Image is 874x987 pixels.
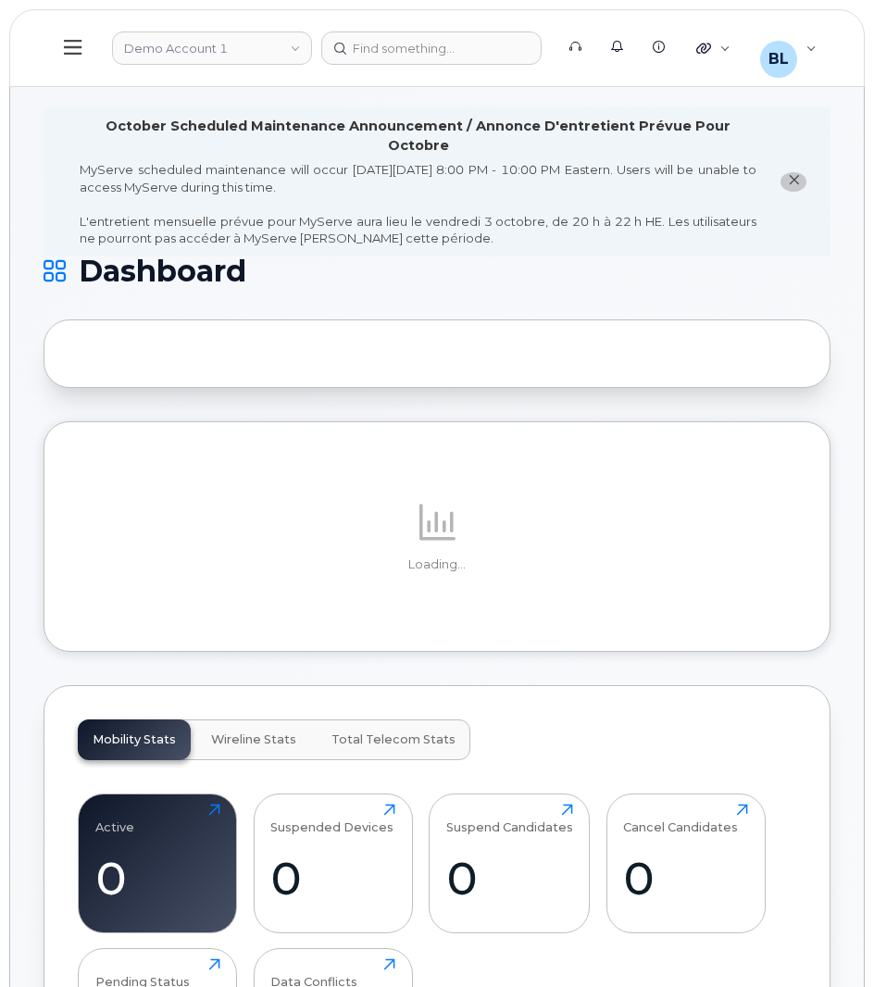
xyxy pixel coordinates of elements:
a: Active0 [95,804,220,922]
span: Total Telecom Stats [331,732,456,747]
div: Suspend Candidates [446,804,573,834]
div: Suspended Devices [270,804,393,834]
span: Dashboard [79,257,246,285]
a: Suspend Candidates0 [446,804,573,922]
button: close notification [780,172,806,192]
div: MyServe scheduled maintenance will occur [DATE][DATE] 8:00 PM - 10:00 PM Eastern. Users will be u... [80,161,756,247]
div: Active [95,804,134,834]
a: Cancel Candidates0 [623,804,748,922]
a: Suspended Devices0 [270,804,395,922]
div: 0 [623,851,748,906]
div: October Scheduled Maintenance Announcement / Annonce D'entretient Prévue Pour Octobre [80,117,756,156]
div: 0 [270,851,395,906]
span: Wireline Stats [211,732,296,747]
div: 0 [446,851,573,906]
p: Loading... [78,556,796,573]
div: Cancel Candidates [623,804,738,834]
div: 0 [95,851,220,906]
